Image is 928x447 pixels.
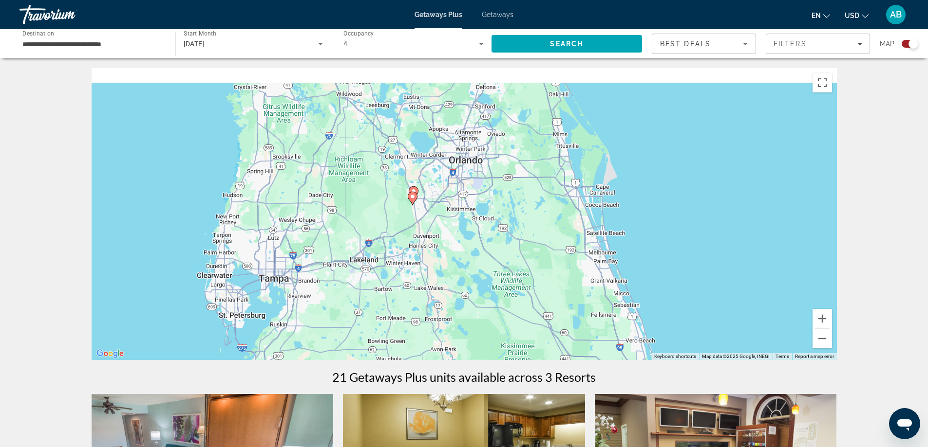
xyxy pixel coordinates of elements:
span: Start Month [184,30,216,37]
button: Toggle fullscreen view [813,73,832,92]
button: Change language [812,8,830,22]
span: en [812,12,821,19]
input: Select destination [22,38,163,50]
span: Occupancy [343,30,374,37]
span: Search [550,40,583,48]
span: USD [845,12,859,19]
span: Map [880,37,894,51]
h1: 21 Getaways Plus units available across 3 Resorts [332,370,596,384]
button: Keyboard shortcuts [654,353,696,360]
a: Getaways [482,11,513,18]
button: Change currency [845,8,869,22]
a: Open this area in Google Maps (opens a new window) [94,347,126,360]
a: Report a map error [795,354,834,359]
span: AB [890,10,902,19]
button: User Menu [883,4,909,25]
a: Getaways Plus [415,11,462,18]
iframe: Button to launch messaging window [889,408,920,439]
span: Map data ©2025 Google, INEGI [702,354,770,359]
a: Travorium [19,2,117,27]
button: Zoom out [813,329,832,348]
span: Destination [22,30,54,36]
span: [DATE] [184,40,205,48]
span: 4 [343,40,347,48]
button: Filters [766,34,870,54]
button: Zoom in [813,309,832,328]
button: Search [492,35,643,53]
mat-select: Sort by [660,38,748,50]
span: Best Deals [660,40,711,48]
a: Terms (opens in new tab) [776,354,789,359]
span: Filters [774,40,807,48]
img: Google [94,347,126,360]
